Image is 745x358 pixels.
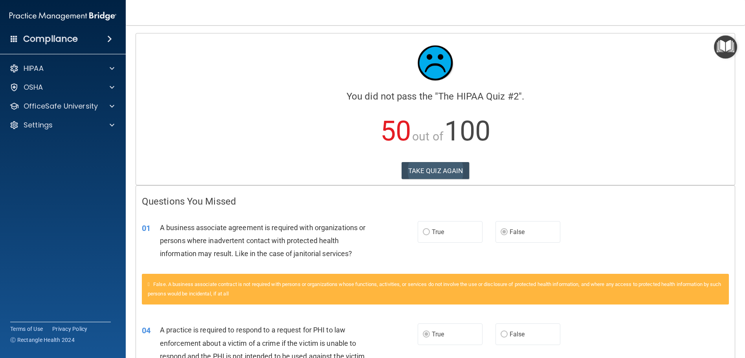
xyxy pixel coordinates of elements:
input: False [501,229,508,235]
span: False [510,330,525,338]
span: True [432,228,444,236]
span: False [510,228,525,236]
span: out of [412,129,443,143]
a: Privacy Policy [52,325,88,333]
h4: Compliance [23,33,78,44]
span: 100 [444,115,490,147]
p: Settings [24,120,53,130]
span: The HIPAA Quiz #2 [438,91,519,102]
button: TAKE QUIZ AGAIN [402,162,470,179]
h4: Questions You Missed [142,196,729,207]
span: False. A business associate contract is not required with persons or organizations whose function... [148,281,721,297]
span: 50 [380,115,411,147]
p: OfficeSafe University [24,101,98,111]
p: HIPAA [24,64,44,73]
img: PMB logo [9,8,116,24]
a: Settings [9,120,114,130]
span: Ⓒ Rectangle Health 2024 [10,336,75,344]
a: HIPAA [9,64,114,73]
span: 04 [142,326,150,335]
p: OSHA [24,83,43,92]
button: Open Resource Center [714,35,737,59]
input: False [501,332,508,338]
a: OSHA [9,83,114,92]
img: sad_face.ecc698e2.jpg [412,39,459,87]
a: Terms of Use [10,325,43,333]
span: A business associate agreement is required with organizations or persons where inadvertent contac... [160,223,365,258]
a: OfficeSafe University [9,101,114,111]
span: 01 [142,223,150,233]
iframe: Drift Widget Chat Controller [706,304,736,334]
span: True [432,330,444,338]
input: True [423,229,430,235]
input: True [423,332,430,338]
h4: You did not pass the " ". [142,91,729,101]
